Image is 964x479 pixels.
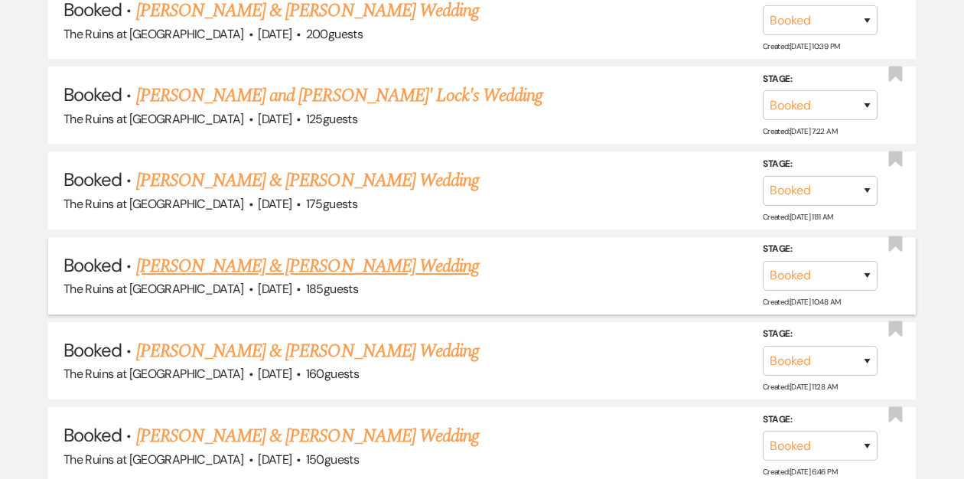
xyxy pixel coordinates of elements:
[763,71,878,88] label: Stage:
[64,253,122,277] span: Booked
[763,326,878,343] label: Stage:
[258,451,291,468] span: [DATE]
[64,366,244,382] span: The Ruins at [GEOGRAPHIC_DATA]
[136,167,479,194] a: [PERSON_NAME] & [PERSON_NAME] Wedding
[258,196,291,212] span: [DATE]
[763,126,837,136] span: Created: [DATE] 7:22 AM
[136,82,543,109] a: [PERSON_NAME] and [PERSON_NAME]' Lock's Wedding
[763,467,837,477] span: Created: [DATE] 6:46 PM
[136,253,479,280] a: [PERSON_NAME] & [PERSON_NAME] Wedding
[136,337,479,365] a: [PERSON_NAME] & [PERSON_NAME] Wedding
[64,423,122,447] span: Booked
[306,281,358,297] span: 185 guests
[64,338,122,362] span: Booked
[306,451,359,468] span: 150 guests
[136,422,479,450] a: [PERSON_NAME] & [PERSON_NAME] Wedding
[258,111,291,127] span: [DATE]
[64,83,122,106] span: Booked
[763,41,839,51] span: Created: [DATE] 10:39 PM
[64,168,122,191] span: Booked
[64,281,244,297] span: The Ruins at [GEOGRAPHIC_DATA]
[64,111,244,127] span: The Ruins at [GEOGRAPHIC_DATA]
[763,212,832,222] span: Created: [DATE] 11:11 AM
[258,26,291,42] span: [DATE]
[763,241,878,258] label: Stage:
[763,412,878,428] label: Stage:
[306,26,363,42] span: 200 guests
[64,451,244,468] span: The Ruins at [GEOGRAPHIC_DATA]
[763,382,837,392] span: Created: [DATE] 11:28 AM
[64,26,244,42] span: The Ruins at [GEOGRAPHIC_DATA]
[64,196,244,212] span: The Ruins at [GEOGRAPHIC_DATA]
[306,111,357,127] span: 125 guests
[306,366,359,382] span: 160 guests
[258,281,291,297] span: [DATE]
[763,297,840,307] span: Created: [DATE] 10:48 AM
[258,366,291,382] span: [DATE]
[763,156,878,173] label: Stage:
[306,196,357,212] span: 175 guests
